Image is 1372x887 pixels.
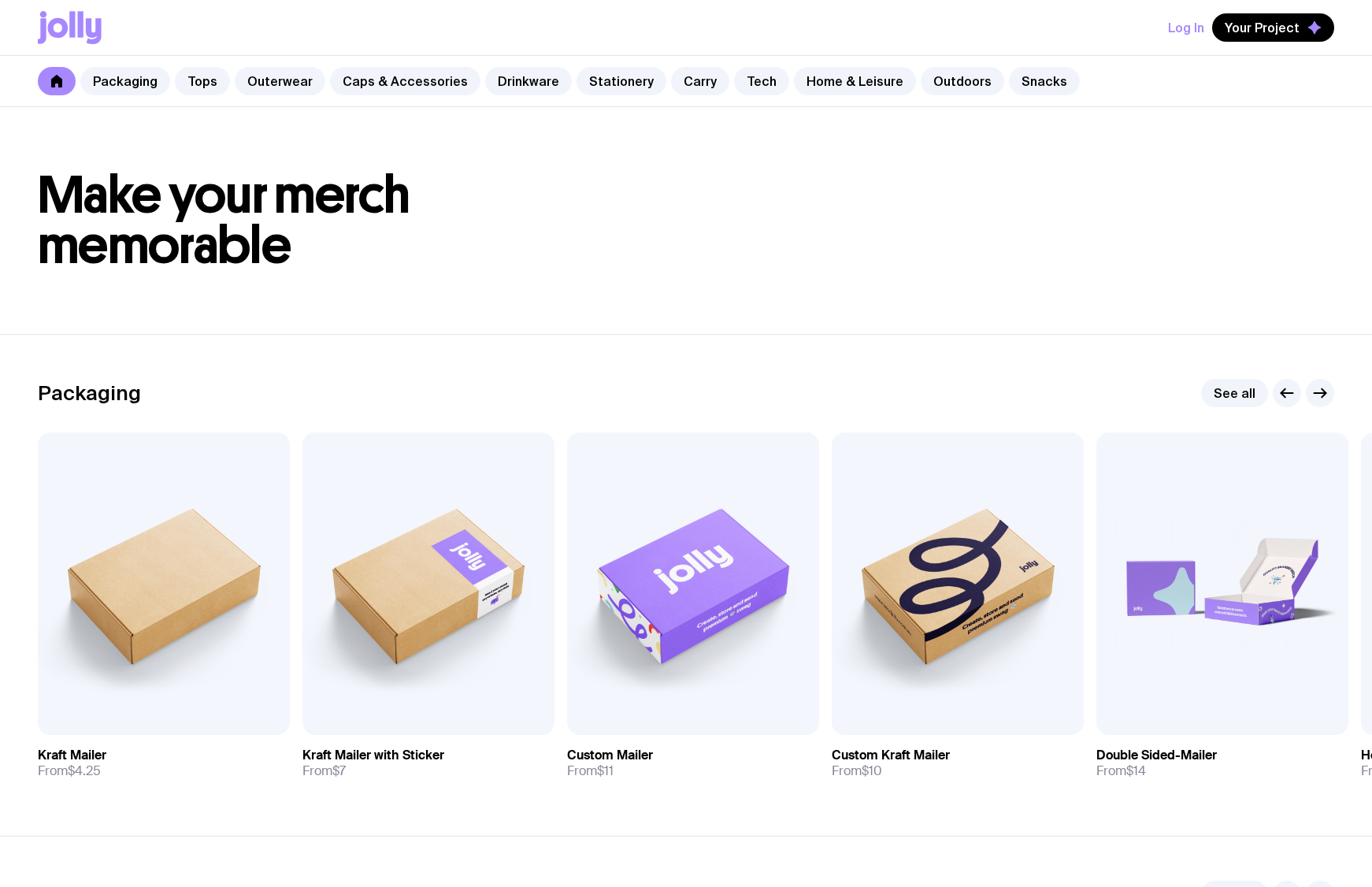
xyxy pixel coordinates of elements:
[38,748,106,763] h3: Kraft Mailer
[302,748,444,763] h3: Kraft Mailer with Sticker
[832,763,882,779] span: From
[567,748,653,763] h3: Custom Mailer
[38,763,101,779] span: From
[1096,763,1146,779] span: From
[38,735,290,792] a: Kraft MailerFrom$4.25
[734,67,789,95] a: Tech
[38,164,410,276] span: Make your merch memorable
[1096,735,1348,792] a: Double Sided-MailerFrom$14
[330,67,480,95] a: Caps & Accessories
[567,763,614,779] span: From
[1126,763,1146,779] span: $14
[832,748,950,763] h3: Custom Kraft Mailer
[332,763,346,779] span: $7
[567,735,819,792] a: Custom MailerFrom$11
[1096,748,1217,763] h3: Double Sided-Mailer
[862,763,882,779] span: $10
[832,735,1084,792] a: Custom Kraft MailerFrom$10
[577,67,666,95] a: Stationery
[235,67,325,95] a: Outerwear
[1225,20,1300,35] span: Your Project
[921,67,1004,95] a: Outdoors
[485,67,572,95] a: Drinkware
[794,67,916,95] a: Home & Leisure
[1212,13,1334,42] button: Your Project
[1168,13,1204,42] button: Log In
[1201,379,1268,407] a: See all
[38,381,141,405] h2: Packaging
[175,67,230,95] a: Tops
[597,763,614,779] span: $11
[80,67,170,95] a: Packaging
[302,735,554,792] a: Kraft Mailer with StickerFrom$7
[671,67,729,95] a: Carry
[68,763,101,779] span: $4.25
[302,763,346,779] span: From
[1009,67,1080,95] a: Snacks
